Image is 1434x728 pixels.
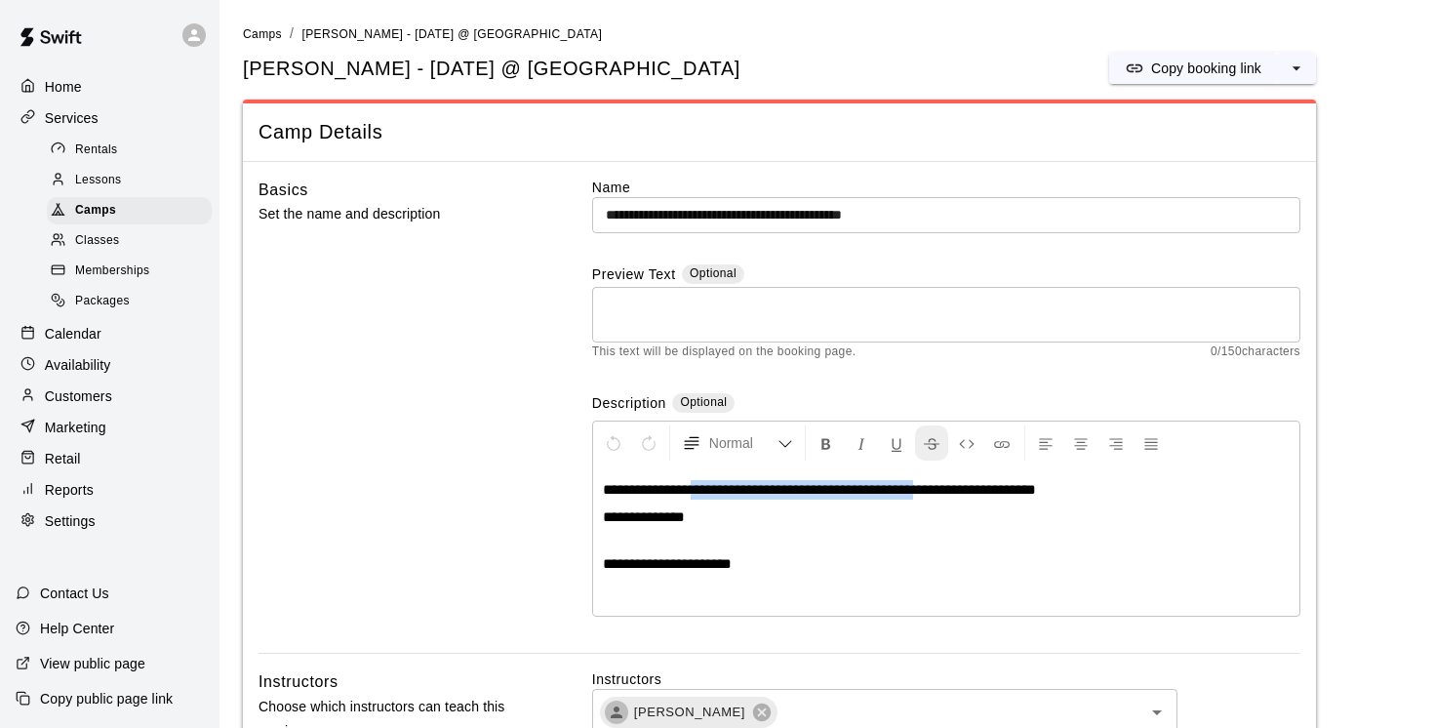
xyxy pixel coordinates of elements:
span: Normal [709,433,777,453]
span: Rentals [75,141,118,160]
a: Camps [243,25,282,41]
span: Packages [75,292,130,311]
div: [PERSON_NAME] [600,697,777,728]
a: Lessons [47,165,219,195]
button: select merge strategy [1277,53,1316,84]
h6: Basics [259,178,308,203]
button: Format Bold [810,425,843,461]
label: Instructors [592,669,1300,689]
a: Availability [16,350,204,380]
h5: [PERSON_NAME] - [DATE] @ [GEOGRAPHIC_DATA] [243,56,740,82]
a: Reports [16,475,204,505]
a: Camps [47,196,219,226]
div: Camps [47,197,212,224]
button: Formatting Options [674,425,801,461]
button: Center Align [1064,425,1097,461]
div: Wes Darvill [605,701,628,724]
a: Calendar [16,319,204,348]
span: Camps [243,27,282,41]
p: Customers [45,386,112,406]
span: [PERSON_NAME] [622,703,757,722]
button: Insert Link [985,425,1018,461]
button: Justify Align [1135,425,1168,461]
div: Rentals [47,137,212,164]
button: Redo [632,425,665,461]
a: Rentals [47,135,219,165]
a: Settings [16,506,204,536]
div: Classes [47,227,212,255]
span: Optional [690,266,737,280]
button: Format Italics [845,425,878,461]
a: Home [16,72,204,101]
span: Camp Details [259,119,1300,145]
a: Packages [47,287,219,317]
button: Undo [597,425,630,461]
span: [PERSON_NAME] - [DATE] @ [GEOGRAPHIC_DATA] [301,27,602,41]
label: Name [592,178,1300,197]
button: Left Align [1029,425,1062,461]
a: Retail [16,444,204,473]
div: split button [1109,53,1316,84]
label: Preview Text [592,264,676,287]
nav: breadcrumb [243,23,1411,45]
p: Retail [45,449,81,468]
p: Copy public page link [40,689,173,708]
p: Marketing [45,418,106,437]
span: Optional [680,395,727,409]
span: Classes [75,231,119,251]
button: Copy booking link [1109,53,1277,84]
p: Contact Us [40,584,109,603]
p: Settings [45,511,96,531]
button: Open [1143,699,1171,726]
p: Help Center [40,619,114,638]
p: Reports [45,480,94,500]
p: Availability [45,355,111,375]
h6: Instructors [259,669,339,695]
a: Memberships [47,257,219,287]
p: Home [45,77,82,97]
span: Camps [75,201,116,221]
span: 0 / 150 characters [1211,343,1300,362]
button: Format Strikethrough [915,425,948,461]
span: This text will be displayed on the booking page. [592,343,856,362]
button: Format Underline [880,425,913,461]
a: Classes [47,226,219,257]
a: Customers [16,382,204,411]
li: / [290,23,294,44]
div: Packages [47,288,212,315]
p: Copy booking link [1151,59,1261,78]
div: Memberships [47,258,212,285]
p: Services [45,108,99,128]
span: Memberships [75,262,149,281]
div: Lessons [47,167,212,194]
button: Insert Code [950,425,983,461]
a: Services [16,103,204,133]
p: View public page [40,654,145,673]
p: Set the name and description [259,202,530,226]
button: Right Align [1099,425,1133,461]
span: Lessons [75,171,122,190]
a: Marketing [16,413,204,442]
p: Calendar [45,324,101,344]
label: Description [592,393,666,416]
